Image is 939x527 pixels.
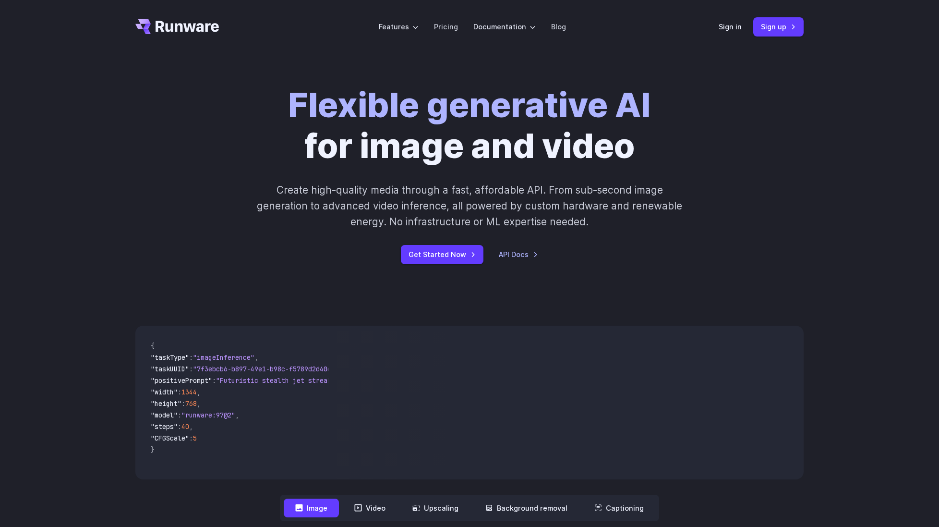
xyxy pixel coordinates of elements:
span: } [151,445,155,454]
strong: Flexible generative AI [288,84,651,125]
a: Go to / [135,19,219,34]
span: "steps" [151,422,178,431]
span: : [178,388,181,396]
span: "width" [151,388,178,396]
span: "CFGScale" [151,434,189,442]
span: "height" [151,399,181,408]
a: Blog [551,21,566,32]
span: , [235,411,239,419]
span: 768 [185,399,197,408]
button: Upscaling [401,499,470,517]
span: : [189,434,193,442]
a: Get Started Now [401,245,483,264]
span: "taskUUID" [151,365,189,373]
span: { [151,342,155,350]
span: "model" [151,411,178,419]
span: : [212,376,216,385]
span: , [197,388,201,396]
span: "runware:97@2" [181,411,235,419]
span: : [189,353,193,362]
p: Create high-quality media through a fast, affordable API. From sub-second image generation to adv... [256,182,684,230]
label: Documentation [473,21,536,32]
span: "taskType" [151,353,189,362]
span: "imageInference" [193,353,254,362]
h1: for image and video [288,85,651,167]
a: API Docs [499,249,538,260]
button: Captioning [583,499,655,517]
span: , [197,399,201,408]
button: Video [343,499,397,517]
span: : [181,399,185,408]
span: "7f3ebcb6-b897-49e1-b98c-f5789d2d40d7" [193,365,339,373]
label: Features [379,21,419,32]
span: 5 [193,434,197,442]
span: "Futuristic stealth jet streaking through a neon-lit cityscape with glowing purple exhaust" [216,376,566,385]
a: Pricing [434,21,458,32]
a: Sign up [753,17,804,36]
span: , [254,353,258,362]
a: Sign in [719,21,742,32]
button: Background removal [474,499,579,517]
span: : [189,365,193,373]
button: Image [284,499,339,517]
span: 40 [181,422,189,431]
span: 1344 [181,388,197,396]
span: : [178,422,181,431]
span: : [178,411,181,419]
span: "positivePrompt" [151,376,212,385]
span: , [189,422,193,431]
